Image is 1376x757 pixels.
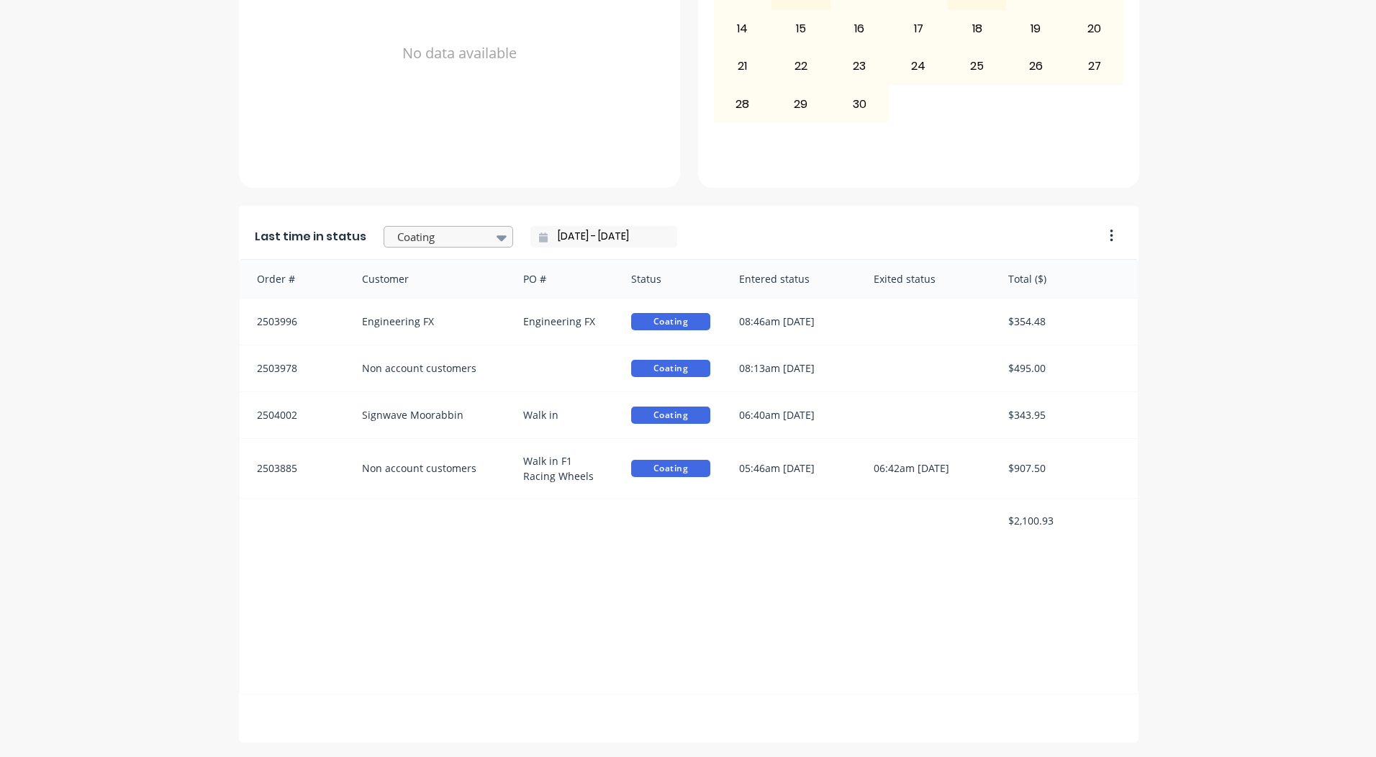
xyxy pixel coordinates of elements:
div: 26 [1007,48,1064,84]
div: 2503978 [240,345,348,391]
div: Non account customers [348,345,510,391]
div: Exited status [859,260,994,298]
div: 06:40am [DATE] [725,392,859,438]
div: Customer [348,260,510,298]
div: 15 [772,11,830,47]
div: 06:42am [DATE] [859,439,994,498]
div: 27 [1066,48,1123,84]
div: Order # [240,260,348,298]
div: 22 [772,48,830,84]
div: Walk in [509,392,617,438]
span: Coating [631,360,710,377]
div: 08:46am [DATE] [725,299,859,345]
span: Coating [631,313,710,330]
div: 25 [949,48,1006,84]
span: Coating [631,407,710,424]
div: 08:13am [DATE] [725,345,859,391]
div: 30 [831,86,889,122]
div: 28 [714,86,771,122]
div: 23 [831,48,889,84]
div: PO # [509,260,617,298]
div: $343.95 [994,392,1138,438]
div: Engineering FX [509,299,617,345]
div: 2503996 [240,299,348,345]
div: 29 [772,86,830,122]
div: Engineering FX [348,299,510,345]
div: Total ($) [994,260,1138,298]
div: Walk in F1 Racing Wheels [509,439,617,498]
div: 19 [1007,11,1064,47]
span: Last time in status [255,228,366,245]
div: $354.48 [994,299,1138,345]
span: Coating [631,460,710,477]
div: Entered status [725,260,859,298]
div: 2504002 [240,392,348,438]
div: 14 [714,11,771,47]
input: Filter by date [548,226,671,248]
div: $2,100.93 [994,499,1138,543]
div: 18 [949,11,1006,47]
div: Signwave Moorabbin [348,392,510,438]
div: 2503885 [240,439,348,498]
div: $907.50 [994,439,1138,498]
div: 16 [831,11,889,47]
div: Status [617,260,725,298]
div: 05:46am [DATE] [725,439,859,498]
div: $495.00 [994,345,1138,391]
div: 24 [890,48,947,84]
div: 21 [714,48,771,84]
div: Non account customers [348,439,510,498]
div: 20 [1066,11,1123,47]
div: 17 [890,11,947,47]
